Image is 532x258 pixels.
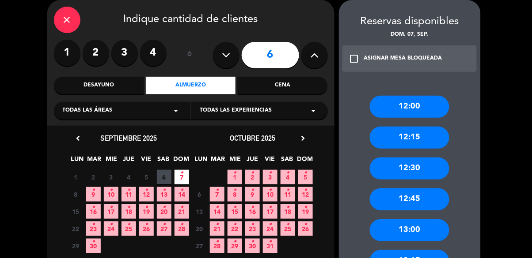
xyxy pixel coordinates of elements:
span: septiembre 2025 [101,134,157,142]
span: 22 [228,221,242,236]
i: • [269,235,272,249]
span: 21 [175,204,189,219]
div: 12:00 [370,96,449,118]
label: 2 [83,40,109,66]
i: • [286,217,289,232]
span: 1 [228,170,242,184]
i: • [110,183,113,197]
div: 12:30 [370,157,449,179]
span: 11 [281,187,295,202]
span: DOM [297,154,312,168]
div: 12:15 [370,127,449,149]
span: 2 [86,170,101,184]
i: chevron_right [299,134,308,143]
span: 31 [263,239,277,253]
i: • [216,217,219,232]
span: 3 [263,170,277,184]
span: 5 [298,170,313,184]
div: Reservas disponibles [339,13,481,30]
i: • [233,217,236,232]
i: • [286,166,289,180]
span: 9 [86,187,101,202]
span: JUE [245,154,260,168]
span: VIE [139,154,153,168]
span: 25 [122,221,136,236]
span: 11 [122,187,136,202]
i: • [127,217,130,232]
i: • [269,200,272,214]
span: 16 [245,204,260,219]
i: • [304,183,307,197]
span: Todas las áreas [63,106,113,115]
span: Todas las experiencias [200,106,272,115]
div: Desayuno [54,77,144,94]
i: • [216,235,219,249]
span: 28 [210,239,224,253]
span: MAR [211,154,225,168]
span: 26 [298,221,313,236]
span: 8 [68,187,83,202]
i: • [110,200,113,214]
div: ASIGNAR MESA BLOQUEADA [364,54,442,63]
span: 21 [210,221,224,236]
span: 20 [157,204,171,219]
span: 27 [157,221,171,236]
span: 18 [122,204,136,219]
span: 22 [68,221,83,236]
i: arrow_drop_down [171,105,182,116]
span: LUN [70,154,84,168]
i: • [286,183,289,197]
i: • [304,217,307,232]
div: dom. 07, sep. [339,30,481,39]
i: • [269,166,272,180]
span: MAR [87,154,102,168]
span: DOM [173,154,188,168]
div: ó [175,40,204,71]
i: • [92,200,95,214]
span: 15 [68,204,83,219]
i: • [110,217,113,232]
span: octubre 2025 [230,134,275,142]
i: • [304,200,307,214]
i: • [163,217,166,232]
span: 16 [86,204,101,219]
i: • [251,235,254,249]
span: 30 [245,239,260,253]
span: 17 [263,204,277,219]
span: SAB [156,154,171,168]
span: 28 [175,221,189,236]
i: • [251,166,254,180]
span: 4 [281,170,295,184]
span: 19 [298,204,313,219]
span: SAB [280,154,294,168]
i: • [269,217,272,232]
span: 29 [68,239,83,253]
i: • [127,183,130,197]
div: 12:45 [370,188,449,210]
i: • [180,183,183,197]
i: chevron_left [74,134,83,143]
span: 24 [104,221,118,236]
i: • [251,217,254,232]
div: Indique cantidad de clientes [54,7,328,33]
i: arrow_drop_down [308,105,319,116]
span: 18 [281,204,295,219]
span: 10 [263,187,277,202]
i: • [304,166,307,180]
i: • [163,200,166,214]
i: • [286,200,289,214]
span: 9 [245,187,260,202]
i: • [145,200,148,214]
i: • [269,183,272,197]
span: VIE [262,154,277,168]
div: Cena [238,77,327,94]
span: MIE [228,154,243,168]
span: 23 [245,221,260,236]
i: close [62,15,72,25]
span: 17 [104,204,118,219]
span: 29 [228,239,242,253]
i: • [92,235,95,249]
i: • [251,200,254,214]
span: 25 [281,221,295,236]
i: • [145,183,148,197]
